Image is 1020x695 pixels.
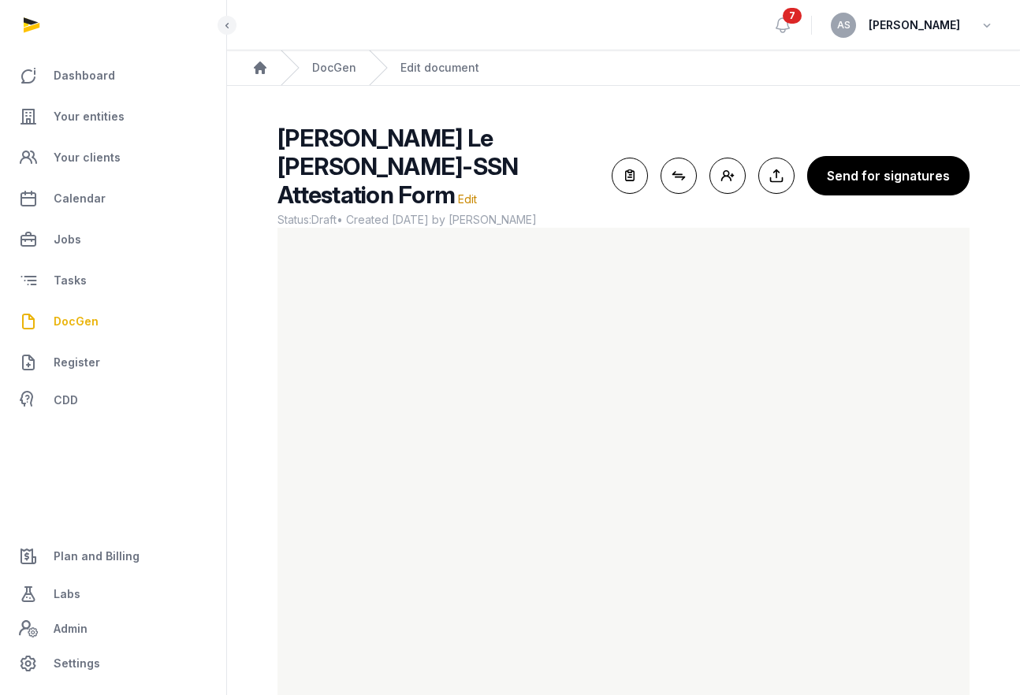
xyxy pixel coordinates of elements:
a: Your entities [13,98,214,136]
a: Plan and Billing [13,537,214,575]
span: Your clients [54,148,121,167]
a: Dashboard [13,57,214,95]
span: Settings [54,654,100,673]
span: [PERSON_NAME] [869,16,960,35]
span: Edit [458,192,477,206]
span: Calendar [54,189,106,208]
span: Labs [54,585,80,604]
a: Admin [13,613,214,645]
span: CDD [54,391,78,410]
a: Register [13,344,214,381]
nav: Breadcrumb [227,50,1020,86]
span: Admin [54,619,87,638]
a: Your clients [13,139,214,177]
span: [PERSON_NAME] Le [PERSON_NAME]-SSN Attestation Form [277,124,518,209]
a: DocGen [13,303,214,340]
span: AS [837,20,851,30]
a: Labs [13,575,214,613]
a: DocGen [312,60,356,76]
span: Register [54,353,100,372]
span: Your entities [54,107,125,126]
button: AS [831,13,856,38]
span: 7 [783,8,802,24]
a: Calendar [13,180,214,217]
span: Tasks [54,271,87,290]
span: Dashboard [54,66,115,85]
span: Jobs [54,230,81,249]
span: DocGen [54,312,99,331]
span: Plan and Billing [54,547,140,566]
a: CDD [13,385,214,416]
div: Edit document [400,60,479,76]
span: Status: • Created [DATE] by [PERSON_NAME] [277,212,599,228]
span: Draft [311,213,337,226]
a: Settings [13,645,214,682]
a: Jobs [13,221,214,258]
a: Tasks [13,262,214,299]
button: Send for signatures [807,156,970,195]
